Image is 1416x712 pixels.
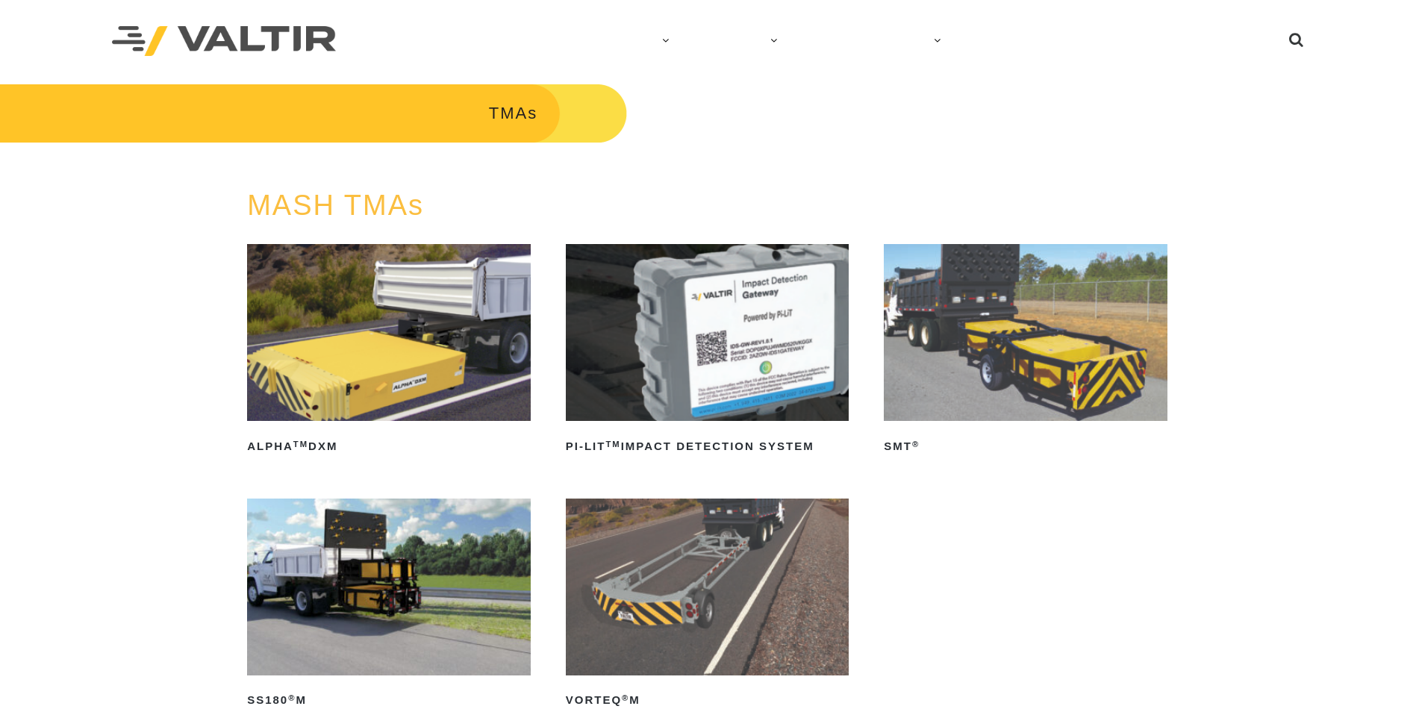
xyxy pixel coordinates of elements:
[288,693,296,702] sup: ®
[605,440,620,449] sup: TM
[884,434,1167,458] h2: SMT
[566,434,849,458] h2: PI-LIT Impact Detection System
[793,26,856,56] a: NEWS
[293,440,308,449] sup: TM
[112,26,336,57] img: Valtir
[566,244,849,458] a: PI-LITTMImpact Detection System
[489,104,537,122] span: TMAs
[956,26,1041,56] a: CONTACT
[247,434,531,458] h2: ALPHA DXM
[378,104,482,122] a: PRODUCTS
[912,440,920,449] sup: ®
[247,244,531,458] a: ALPHATMDXM
[583,26,684,56] a: COMPANY
[247,190,424,221] a: MASH TMAs
[884,244,1167,458] a: SMT®
[856,26,956,56] a: CAREERS
[684,26,793,56] a: PRODUCTS
[622,693,629,702] sup: ®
